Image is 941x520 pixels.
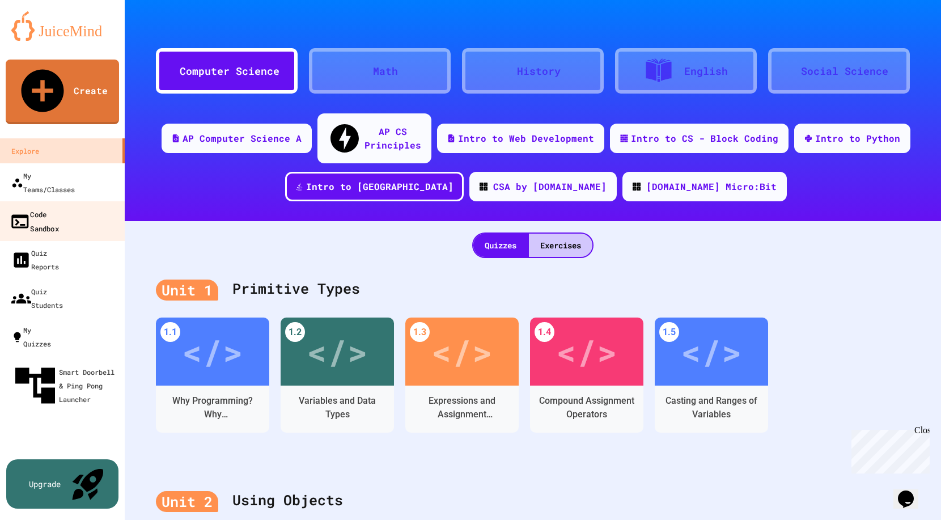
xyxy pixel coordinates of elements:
[364,125,421,152] div: AP CS Principles
[160,322,180,342] div: 1.1
[289,394,385,421] div: Variables and Data Types
[11,144,39,158] div: Explore
[631,132,778,145] div: Intro to CS - Block Coding
[633,183,641,191] img: CODE_logo_RGB.png
[493,180,607,193] div: CSA by [DOMAIN_NAME]
[529,234,592,257] div: Exercises
[431,326,493,377] div: </>
[458,132,594,145] div: Intro to Web Development
[285,322,305,342] div: 1.2
[893,475,930,509] iframe: chat widget
[663,394,760,421] div: Casting and Ranges of Variables
[10,207,59,235] div: Code Sandbox
[646,180,777,193] div: [DOMAIN_NAME] Micro:Bit
[659,322,679,342] div: 1.5
[801,64,888,79] div: Social Science
[517,64,561,79] div: History
[156,280,218,301] div: Unit 1
[556,326,617,377] div: </>
[6,60,119,124] a: Create
[156,491,218,513] div: Unit 2
[681,326,742,377] div: </>
[480,183,488,191] img: CODE_logo_RGB.png
[11,323,51,350] div: My Quizzes
[815,132,900,145] div: Intro to Python
[307,326,368,377] div: </>
[164,394,261,421] div: Why Programming? Why [GEOGRAPHIC_DATA]?
[414,394,510,421] div: Expressions and Assignment Statements
[539,394,635,421] div: Compound Assignment Operators
[183,132,302,145] div: AP Computer Science A
[535,322,554,342] div: 1.4
[11,169,75,196] div: My Teams/Classes
[5,5,78,72] div: Chat with us now!Close
[373,64,398,79] div: Math
[11,285,63,312] div: Quiz Students
[180,64,279,79] div: Computer Science
[11,11,113,41] img: logo-orange.svg
[847,425,930,474] iframe: chat widget
[11,362,120,409] div: Smart Doorbell & Ping Pong Launcher
[306,180,453,193] div: Intro to [GEOGRAPHIC_DATA]
[473,234,528,257] div: Quizzes
[156,267,910,312] div: Primitive Types
[410,322,430,342] div: 1.3
[29,478,61,490] div: Upgrade
[11,246,59,273] div: Quiz Reports
[684,64,728,79] div: English
[182,326,243,377] div: </>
